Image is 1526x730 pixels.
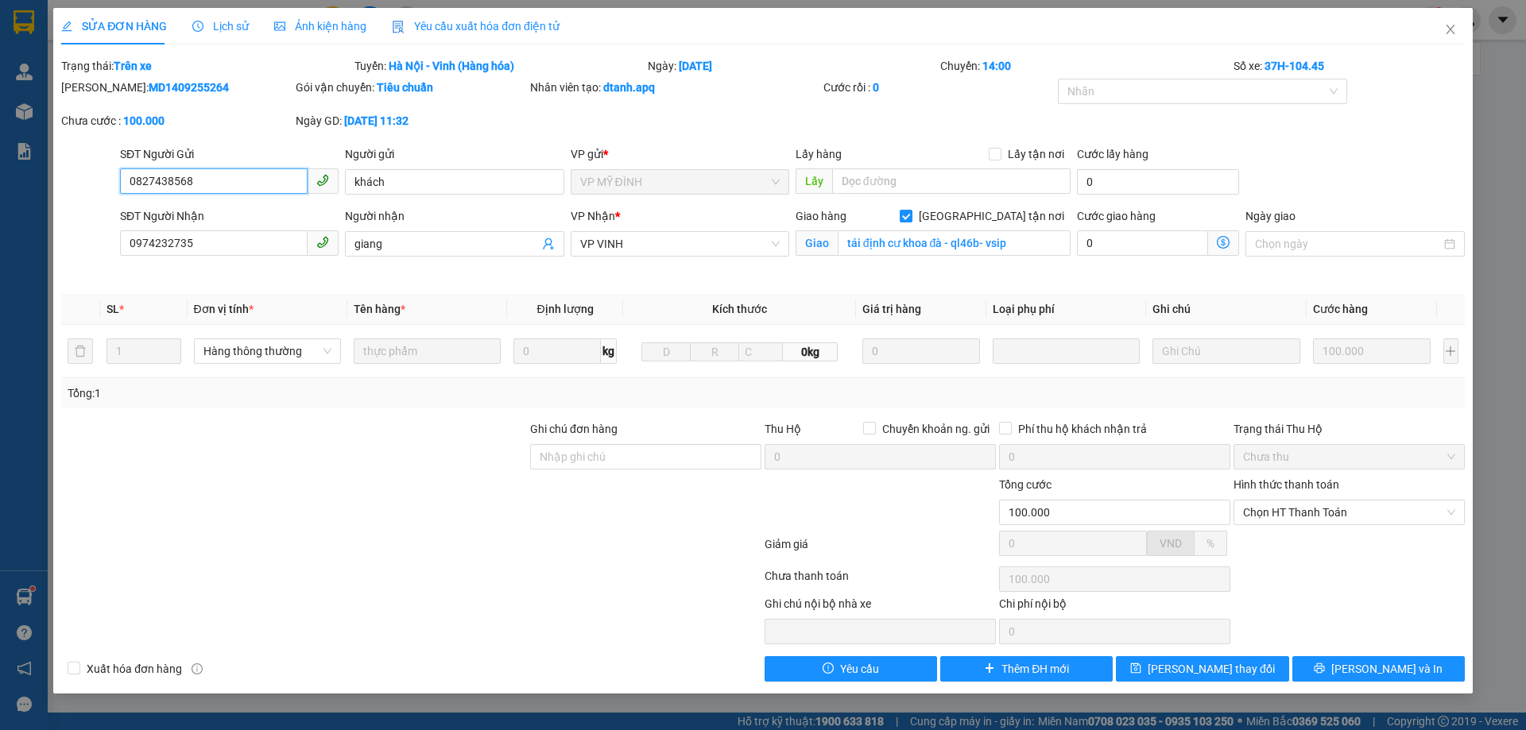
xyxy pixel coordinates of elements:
input: D [641,342,691,361]
button: Close [1428,8,1473,52]
div: Chi phí nội bộ [999,595,1230,619]
span: [PERSON_NAME] và In [1331,660,1443,678]
input: 0 [862,338,981,364]
div: Tổng: 1 [68,384,589,402]
input: R [690,342,739,361]
span: Thêm ĐH mới [1001,660,1069,678]
span: exclamation-circle [823,662,834,675]
input: Giao tận nơi [838,230,1071,256]
div: SĐT Người Gửi [120,145,339,163]
div: Chưa thanh toán [763,567,997,595]
input: 0 [1313,338,1431,364]
div: Ghi chú nội bộ nhà xe [765,595,996,619]
span: 0kg [783,342,837,361]
span: picture [274,21,285,32]
input: C [738,342,783,361]
div: VP gửi [571,145,789,163]
span: Cước hàng [1313,303,1368,315]
div: [PERSON_NAME]: [61,79,292,96]
span: Lấy tận nơi [1001,145,1071,163]
th: Loại phụ phí [986,294,1146,325]
span: Lấy [796,168,832,194]
input: Ghi Chú [1152,338,1299,364]
span: VP MỸ ĐÌNH [580,170,780,194]
div: Cước rồi : [823,79,1055,96]
b: 100.000 [123,114,165,127]
span: Chuyển khoản ng. gửi [876,420,996,438]
b: 37H-104.45 [1265,60,1324,72]
b: [DATE] [679,60,712,72]
span: SỬA ĐƠN HÀNG [61,20,167,33]
div: Số xe: [1232,57,1466,75]
th: Ghi chú [1146,294,1306,325]
span: Chọn HT Thanh Toán [1243,500,1455,524]
label: Cước lấy hàng [1077,148,1148,160]
span: Yêu cầu xuất hóa đơn điện tử [392,20,560,33]
span: Chưa thu [1243,445,1455,469]
b: [DATE] 11:32 [344,114,409,127]
span: Lịch sử [192,20,249,33]
span: Hàng thông thường [203,339,331,363]
b: Trên xe [114,60,152,72]
span: save [1130,662,1141,675]
span: phone [316,236,329,249]
span: Đơn vị tính [194,303,254,315]
button: printer[PERSON_NAME] và In [1292,656,1465,682]
div: Người gửi [345,145,564,163]
span: dollar-circle [1217,236,1230,249]
b: 0 [873,81,879,94]
span: printer [1314,662,1325,675]
label: Cước giao hàng [1077,210,1156,222]
button: plus [1443,338,1458,364]
div: Ngày: [646,57,939,75]
span: edit [61,21,72,32]
input: Ngày giao [1255,235,1440,253]
button: plusThêm ĐH mới [940,656,1113,682]
div: Gói vận chuyển: [296,79,527,96]
span: Lấy hàng [796,148,842,160]
button: save[PERSON_NAME] thay đổi [1116,656,1288,682]
span: Thu Hộ [765,423,801,435]
b: Hà Nội - Vinh (Hàng hóa) [389,60,514,72]
label: Ghi chú đơn hàng [530,423,618,435]
span: Tổng cước [999,478,1052,491]
div: Ngày GD: [296,112,527,129]
input: Ghi chú đơn hàng [530,444,761,469]
span: VP Nhận [571,210,615,222]
span: VP VINH [580,232,780,256]
b: MD1409255264 [149,81,229,94]
span: clock-circle [192,21,203,32]
input: Cước giao hàng [1077,230,1208,256]
button: delete [68,338,93,364]
span: SL [107,303,119,315]
span: Yêu cầu [840,660,879,678]
span: phone [316,174,329,187]
span: Ảnh kiện hàng [274,20,366,33]
span: user-add [542,238,555,250]
span: Định lượng [536,303,593,315]
button: exclamation-circleYêu cầu [765,656,937,682]
b: 14:00 [982,60,1011,72]
div: Trạng thái Thu Hộ [1234,420,1465,438]
span: Giá trị hàng [862,303,921,315]
div: Tuyến: [353,57,646,75]
span: Giao [796,230,838,256]
span: % [1206,537,1214,550]
span: info-circle [192,663,203,674]
span: [PERSON_NAME] thay đổi [1148,660,1275,678]
span: Tên hàng [354,303,405,315]
div: Chuyến: [939,57,1232,75]
label: Ngày giao [1245,210,1296,222]
div: Người nhận [345,207,564,225]
img: icon [392,21,405,33]
span: VND [1160,537,1182,550]
span: Kích thước [712,303,767,315]
div: Giảm giá [763,535,997,563]
span: [GEOGRAPHIC_DATA] tận nơi [912,207,1071,225]
input: Dọc đường [832,168,1071,194]
span: Xuất hóa đơn hàng [80,660,188,678]
input: Cước lấy hàng [1077,169,1239,195]
b: Tiêu chuẩn [377,81,433,94]
span: close [1444,23,1457,36]
span: plus [984,662,995,675]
